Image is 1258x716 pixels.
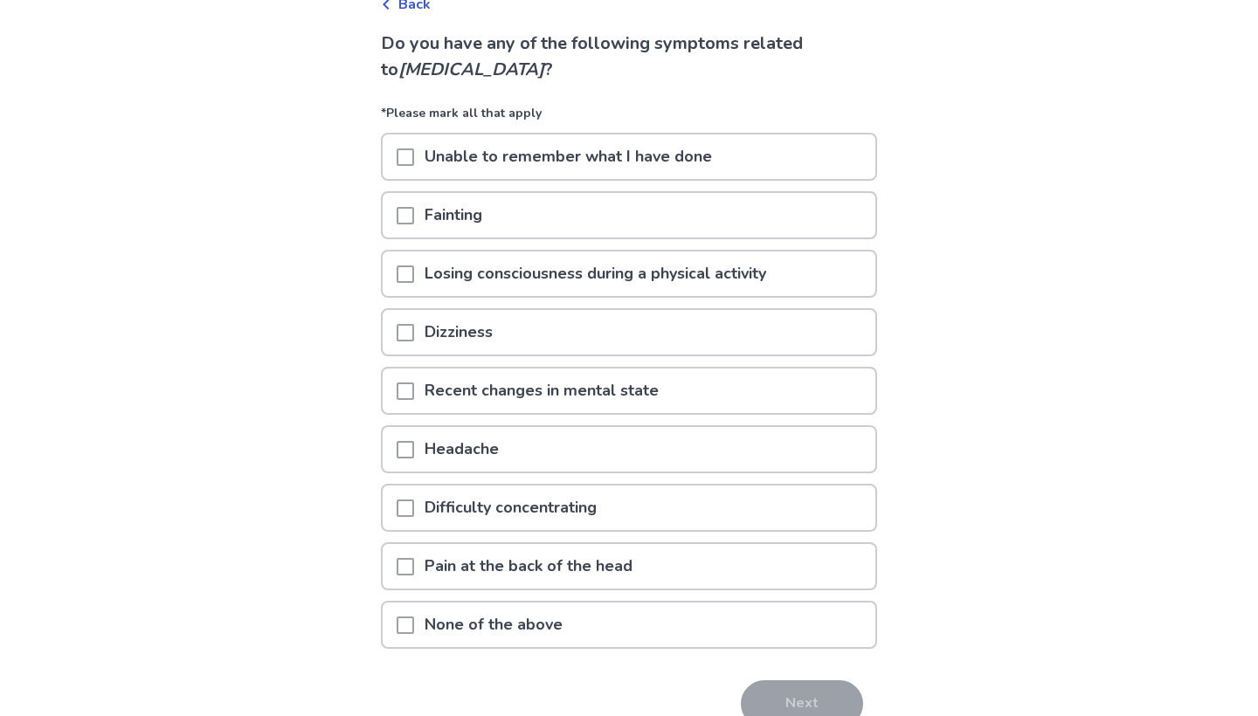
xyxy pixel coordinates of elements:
p: Do you have any of the following symptoms related to ? [381,31,877,83]
i: [MEDICAL_DATA] [398,58,544,81]
p: Losing consciousness during a physical activity [414,251,777,296]
p: *Please mark all that apply [381,104,877,133]
p: Pain at the back of the head [414,544,643,589]
p: Fainting [414,193,493,238]
p: Headache [414,427,509,472]
p: None of the above [414,602,573,647]
p: Difficulty concentrating [414,485,607,530]
p: Dizziness [414,310,503,355]
p: Unable to remember what I have done [414,134,722,179]
p: Recent changes in mental state [414,368,669,413]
